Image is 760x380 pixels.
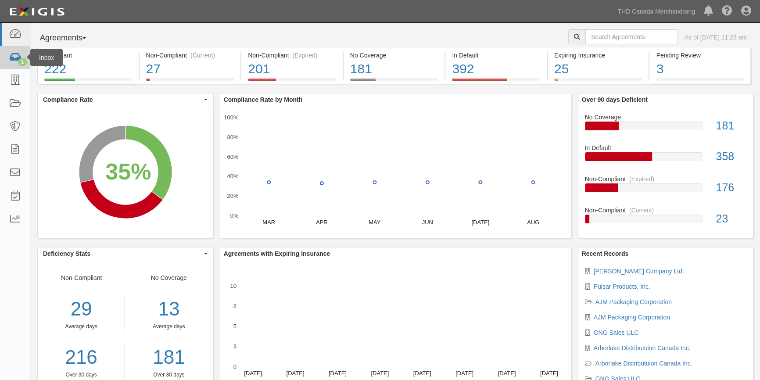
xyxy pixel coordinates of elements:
[685,33,747,42] div: As of [DATE] 11:23 am
[37,79,139,86] a: Compliant222
[43,249,202,258] span: Deficiency Stats
[594,268,684,275] a: [PERSON_NAME] Company Ltd.
[594,283,650,290] a: Pulsar Products, Inc.
[585,143,747,175] a: In Default358
[709,211,753,227] div: 23
[498,370,516,376] text: [DATE]
[38,106,213,238] svg: A chart.
[455,370,473,376] text: [DATE]
[585,113,747,144] a: No Coverage181
[227,134,238,140] text: 80%
[233,343,236,350] text: 3
[220,106,571,238] svg: A chart.
[286,370,304,376] text: [DATE]
[241,79,343,86] a: Non-Compliant(Expired)201
[293,51,318,60] div: (Expired)
[554,51,642,60] div: Expiring Insurance
[105,155,151,188] div: 35%
[452,60,540,79] div: 392
[594,344,691,351] a: Arborlake Distributuion Canada Inc.
[350,51,438,60] div: No Coverage
[132,371,206,379] div: Over 30 days
[629,206,654,215] div: (Current)
[38,323,125,330] div: Average days
[146,51,234,60] div: Non-Compliant (Current)
[227,153,238,160] text: 60%
[709,118,753,134] div: 181
[656,60,744,79] div: 3
[224,96,303,103] b: Compliance Rate by Month
[578,113,753,122] div: No Coverage
[7,4,67,20] img: logo-5460c22ac91f19d4615b14bd174203de0afe785f0fc80cf4dbbc73dc1793850b.png
[43,95,202,104] span: Compliance Rate
[227,193,238,199] text: 20%
[328,370,346,376] text: [DATE]
[244,370,262,376] text: [DATE]
[578,175,753,183] div: Non-Compliant
[38,93,213,106] button: Compliance Rate
[18,58,27,66] div: 1
[585,206,747,230] a: Non-Compliant(Current)23
[224,250,330,257] b: Agreements with Expiring Insurance
[248,60,336,79] div: 201
[582,96,648,103] b: Over 90 days Deficient
[613,3,699,20] a: THD Canada Merchandising
[709,180,753,196] div: 176
[594,329,639,336] a: GNG Sales ULC
[649,79,751,86] a: Pending Review3
[38,295,125,323] div: 29
[413,370,431,376] text: [DATE]
[422,219,433,226] text: JUN
[30,49,63,66] div: Inbox
[227,173,238,179] text: 40%
[262,219,275,226] text: MAR
[132,323,206,330] div: Average days
[350,60,438,79] div: 181
[344,79,445,86] a: No Coverage181
[527,219,539,226] text: AUG
[38,344,125,371] a: 216
[248,51,336,60] div: Non-Compliant (Expired)
[722,6,732,17] i: Help Center - Complianz
[230,283,236,289] text: 10
[371,370,389,376] text: [DATE]
[190,51,215,60] div: (Current)
[125,273,212,379] div: No Coverage
[709,149,753,165] div: 358
[38,371,125,379] div: Over 30 days
[230,212,238,219] text: 0%
[445,79,547,86] a: In Default392
[582,250,629,257] b: Recent Records
[140,79,241,86] a: Non-Compliant(Current)27
[38,273,125,379] div: Non-Compliant
[548,79,649,86] a: Expiring Insurance25
[132,295,206,323] div: 13
[452,51,540,60] div: In Default
[578,143,753,152] div: In Default
[224,114,239,121] text: 100%
[44,60,132,79] div: 222
[554,60,642,79] div: 25
[578,206,753,215] div: Non-Compliant
[471,219,489,226] text: [DATE]
[233,363,236,370] text: 0
[369,219,381,226] text: MAY
[44,51,132,60] div: Compliant
[595,298,672,305] a: AJM Packaging Corporation
[585,29,678,44] input: Search Agreements
[233,323,236,330] text: 5
[37,29,103,47] button: Agreements
[540,370,558,376] text: [DATE]
[594,314,670,321] a: AJM Packaging Corporation
[629,175,654,183] div: (Expired)
[233,303,236,309] text: 8
[585,175,747,206] a: Non-Compliant(Expired)176
[315,219,327,226] text: APR
[38,247,213,260] button: Deficiency Stats
[595,360,692,367] a: Arborlake Distributuion Canada Inc.
[132,344,206,371] a: 181
[656,51,744,60] div: Pending Review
